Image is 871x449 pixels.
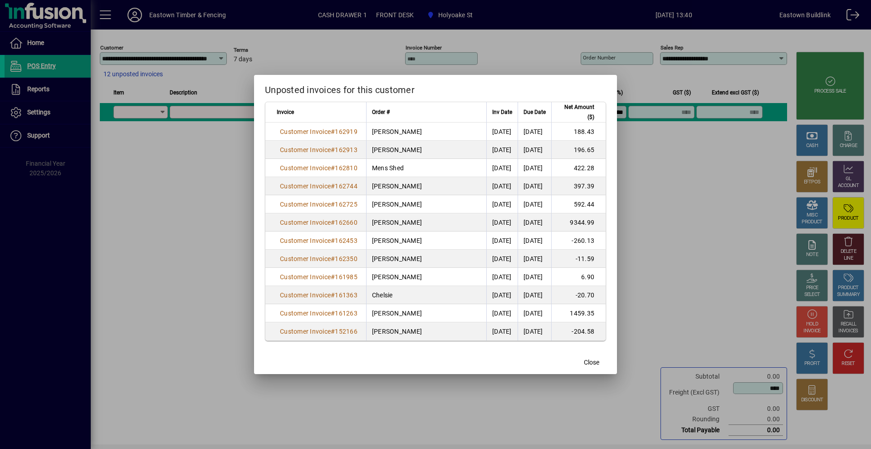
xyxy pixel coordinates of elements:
td: [DATE] [486,232,518,250]
span: 162913 [335,146,357,153]
span: # [331,164,335,172]
span: 161263 [335,310,357,317]
span: Invoice [277,107,294,117]
td: [DATE] [486,159,518,177]
span: Customer Invoice [280,291,331,299]
span: Net Amount ($) [557,102,594,122]
span: [PERSON_NAME] [372,328,422,335]
span: Customer Invoice [280,237,331,244]
td: -260.13 [551,232,606,250]
span: Chelsie [372,291,393,299]
td: 397.39 [551,177,606,195]
a: Customer Invoice#162919 [277,127,361,137]
span: [PERSON_NAME] [372,128,422,135]
span: 162919 [335,128,357,135]
td: [DATE] [518,141,551,159]
td: [DATE] [486,177,518,195]
span: # [331,273,335,281]
span: Customer Invoice [280,310,331,317]
a: Customer Invoice#162453 [277,236,361,246]
span: # [331,328,335,335]
td: [DATE] [486,195,518,213]
span: Customer Invoice [280,273,331,281]
button: Close [577,354,606,370]
td: [DATE] [518,268,551,286]
span: # [331,128,335,135]
td: 1459.35 [551,304,606,322]
td: 196.65 [551,141,606,159]
td: [DATE] [486,123,518,141]
span: [PERSON_NAME] [372,273,422,281]
span: 162810 [335,164,357,172]
span: Customer Invoice [280,146,331,153]
td: -20.70 [551,286,606,304]
td: 9344.99 [551,213,606,232]
td: [DATE] [486,322,518,340]
td: -204.58 [551,322,606,340]
span: 161985 [335,273,357,281]
td: [DATE] [486,141,518,159]
span: Customer Invoice [280,201,331,208]
td: [DATE] [518,195,551,213]
span: [PERSON_NAME] [372,219,422,226]
td: [DATE] [486,213,518,232]
a: Customer Invoice#162725 [277,199,361,209]
span: Due Date [524,107,546,117]
span: [PERSON_NAME] [372,237,422,244]
td: [DATE] [486,286,518,304]
span: # [331,237,335,244]
span: # [331,183,335,190]
span: Customer Invoice [280,183,331,190]
span: 162350 [335,255,357,262]
td: [DATE] [518,159,551,177]
span: Customer Invoice [280,328,331,335]
a: Customer Invoice#162744 [277,181,361,191]
span: Inv Date [492,107,512,117]
span: # [331,291,335,299]
a: Customer Invoice#162660 [277,217,361,227]
td: [DATE] [486,250,518,268]
span: # [331,201,335,208]
span: Mens Shed [372,164,404,172]
span: # [331,219,335,226]
td: 188.43 [551,123,606,141]
span: Customer Invoice [280,128,331,135]
td: [DATE] [518,177,551,195]
span: 162453 [335,237,357,244]
span: [PERSON_NAME] [372,310,422,317]
span: [PERSON_NAME] [372,183,422,190]
span: Order # [372,107,390,117]
td: [DATE] [518,213,551,232]
td: -11.59 [551,250,606,268]
td: [DATE] [518,123,551,141]
span: [PERSON_NAME] [372,255,422,262]
span: # [331,146,335,153]
span: 162725 [335,201,357,208]
td: [DATE] [518,304,551,322]
span: [PERSON_NAME] [372,146,422,153]
span: Customer Invoice [280,164,331,172]
span: [PERSON_NAME] [372,201,422,208]
td: 592.44 [551,195,606,213]
span: # [331,255,335,262]
a: Customer Invoice#161985 [277,272,361,282]
span: Close [584,358,599,367]
a: Customer Invoice#162350 [277,254,361,264]
a: Customer Invoice#162913 [277,145,361,155]
span: 161363 [335,291,357,299]
td: [DATE] [486,304,518,322]
span: 152166 [335,328,357,335]
td: [DATE] [518,250,551,268]
td: [DATE] [518,286,551,304]
td: 422.28 [551,159,606,177]
td: [DATE] [486,268,518,286]
td: 6.90 [551,268,606,286]
span: 162660 [335,219,357,226]
a: Customer Invoice#162810 [277,163,361,173]
a: Customer Invoice#161263 [277,308,361,318]
h2: Unposted invoices for this customer [254,75,617,101]
td: [DATE] [518,232,551,250]
span: # [331,310,335,317]
span: Customer Invoice [280,255,331,262]
td: [DATE] [518,322,551,340]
